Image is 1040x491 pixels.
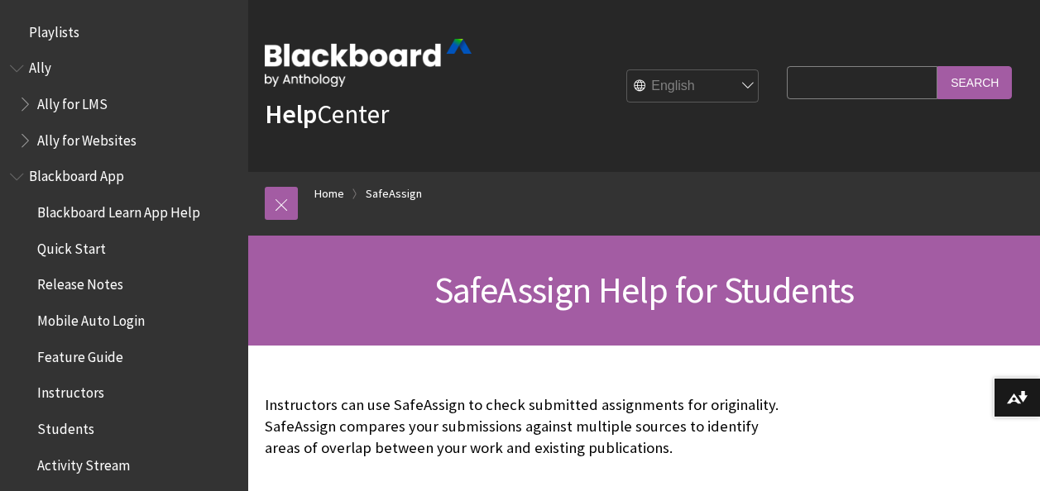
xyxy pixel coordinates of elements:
[29,163,124,185] span: Blackboard App
[37,307,145,329] span: Mobile Auto Login
[314,184,344,204] a: Home
[37,235,106,257] span: Quick Start
[265,98,389,131] a: HelpCenter
[37,379,104,402] span: Instructors
[434,267,855,312] span: SafeAssign Help for Students
[265,39,472,87] img: Blackboard by Anthology
[37,451,130,474] span: Activity Stream
[265,98,317,131] strong: Help
[37,415,94,437] span: Students
[37,343,123,365] span: Feature Guide
[29,55,51,77] span: Ally
[29,18,79,41] span: Playlists
[10,18,238,46] nav: Book outline for Playlists
[366,184,422,204] a: SafeAssign
[10,55,238,155] nav: Book outline for Anthology Ally Help
[37,90,108,112] span: Ally for LMS
[37,126,137,149] span: Ally for Websites
[265,394,779,460] p: Instructors can use SafeAssign to check submitted assignments for originality. SafeAssign compare...
[37,271,123,293] span: Release Notes
[37,198,200,221] span: Blackboard Learn App Help
[937,66,1012,98] input: Search
[627,70,760,103] select: Site Language Selector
